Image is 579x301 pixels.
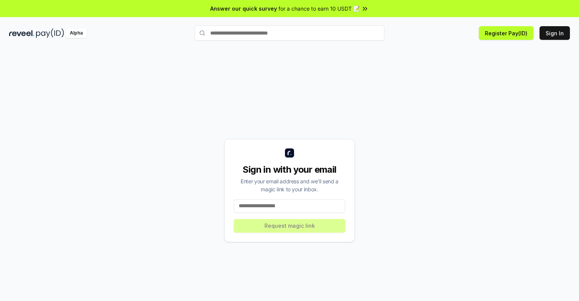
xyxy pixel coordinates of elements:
div: Enter your email address and we’ll send a magic link to your inbox. [234,177,345,193]
span: for a chance to earn 10 USDT 📝 [278,5,360,13]
div: Alpha [66,28,87,38]
button: Register Pay(ID) [479,26,533,40]
span: Answer our quick survey [210,5,277,13]
button: Sign In [540,26,570,40]
img: logo_small [285,148,294,158]
div: Sign in with your email [234,164,345,176]
img: reveel_dark [9,28,35,38]
img: pay_id [36,28,64,38]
